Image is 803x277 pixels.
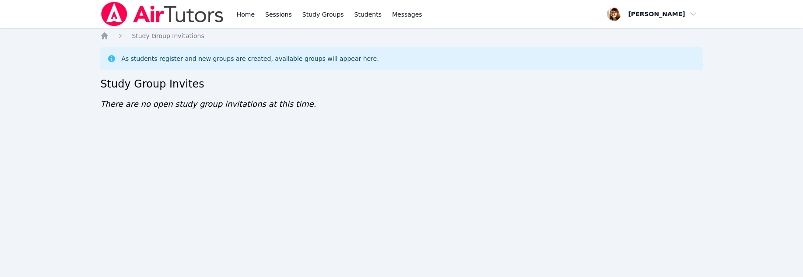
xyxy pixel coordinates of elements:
[100,99,316,109] span: There are no open study group invitations at this time.
[121,54,379,63] div: As students register and new groups are created, available groups will appear here.
[100,32,702,40] nav: Breadcrumb
[132,32,204,40] a: Study Group Invitations
[100,2,224,26] img: Air Tutors
[132,32,204,39] span: Study Group Invitations
[100,77,702,91] h2: Study Group Invites
[392,10,422,19] span: Messages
